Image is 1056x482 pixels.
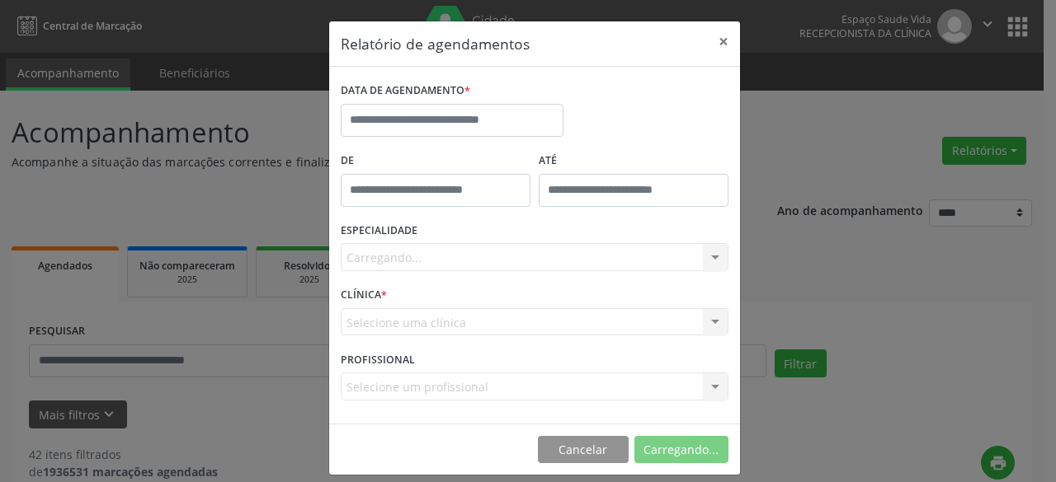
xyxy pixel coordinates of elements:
[341,347,415,372] label: PROFISSIONAL
[538,436,629,464] button: Cancelar
[341,218,417,244] label: ESPECIALIDADE
[341,148,530,174] label: De
[707,21,740,62] button: Close
[539,148,728,174] label: ATÉ
[341,78,470,104] label: DATA DE AGENDAMENTO
[341,33,530,54] h5: Relatório de agendamentos
[341,283,387,308] label: CLÍNICA
[634,436,728,464] button: Carregando...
